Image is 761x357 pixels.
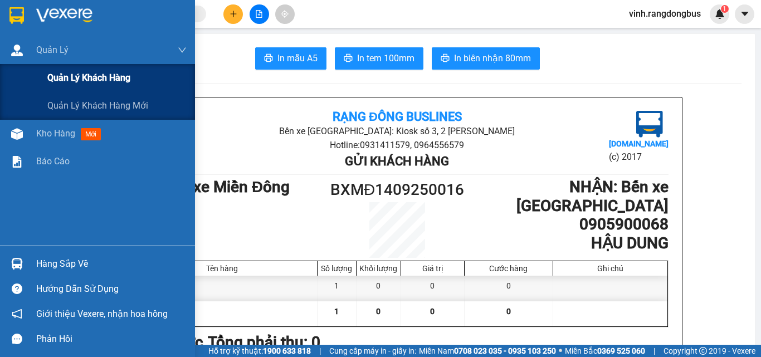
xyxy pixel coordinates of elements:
b: GỬI : Bến xe Miền Đông [126,178,290,196]
span: In mẫu A5 [277,51,318,65]
img: solution-icon [11,156,23,168]
div: Cước hàng [467,264,550,273]
span: Miền Bắc [565,345,645,357]
div: Hướng dẫn sử dụng [36,281,187,297]
div: 0 [357,276,401,301]
span: printer [264,53,273,64]
li: Rạng Đông Buslines [6,6,162,47]
span: Quản lý khách hàng [47,71,130,85]
span: Quản Lý [36,43,69,57]
sup: 1 [721,5,729,13]
span: 1 [723,5,726,13]
b: [DOMAIN_NAME] [609,139,669,148]
span: Kho hàng [36,128,75,139]
button: printerIn mẫu A5 [255,47,326,70]
button: file-add [250,4,269,24]
img: logo.jpg [636,111,663,138]
span: Hỗ trợ kỹ thuật: [208,345,311,357]
span: Miền Nam [419,345,556,357]
span: 0 [376,307,380,316]
strong: 0708 023 035 - 0935 103 250 [454,346,556,355]
span: notification [12,309,22,319]
span: ⚪️ [559,349,562,353]
div: Khối lượng [359,264,398,273]
span: printer [344,53,353,64]
div: Hàng sắp về [36,256,187,272]
span: Quản lý khách hàng mới [47,99,148,113]
div: Ghi chú [556,264,665,273]
span: copyright [699,347,707,355]
img: logo-vxr [9,7,24,24]
div: Giá trị [404,264,461,273]
li: Hotline: 0931411579, 0964556579 [216,138,578,152]
button: printerIn biên nhận 80mm [432,47,540,70]
b: Rạng Đông Buslines [333,110,462,124]
span: down [178,46,187,55]
div: 0 [401,276,465,301]
div: Phản hồi [36,331,187,348]
img: warehouse-icon [11,128,23,140]
img: warehouse-icon [11,45,23,56]
strong: 0369 525 060 [597,346,645,355]
span: printer [441,53,450,64]
img: warehouse-icon [11,258,23,270]
div: 1 [318,276,357,301]
button: plus [223,4,243,24]
span: question-circle [12,283,22,294]
span: 0 [506,307,511,316]
span: | [319,345,321,357]
span: Giới thiệu Vexere, nhận hoa hồng [36,307,168,321]
b: Gửi khách hàng [345,154,449,168]
div: Tên hàng [130,264,314,273]
img: icon-new-feature [715,9,725,19]
span: | [653,345,655,357]
button: caret-down [735,4,754,24]
span: 0 [430,307,435,316]
span: plus [230,10,237,18]
span: 1 [334,307,339,316]
span: caret-down [740,9,750,19]
button: aim [275,4,295,24]
b: Tổng phải thu: 0 [208,333,320,351]
b: NHẬN : Bến xe [GEOGRAPHIC_DATA] [516,178,669,215]
span: file-add [255,10,263,18]
strong: 1900 633 818 [263,346,311,355]
span: aim [281,10,289,18]
span: Cung cấp máy in - giấy in: [329,345,416,357]
span: message [12,334,22,344]
button: printerIn tem 100mm [335,47,423,70]
li: (c) 2017 [609,150,669,164]
h1: 0905900068 [465,215,669,234]
span: In biên nhận 80mm [454,51,531,65]
span: Báo cáo [36,154,70,168]
li: Bến xe [GEOGRAPHIC_DATA]: Kiosk số 3, 2 [PERSON_NAME] [216,124,578,138]
li: VP Bến xe Miền Đông [6,60,77,85]
span: In tem 100mm [357,51,414,65]
h1: BXMĐ1409250016 [329,178,465,202]
h1: HẬU DUNG [465,234,669,253]
li: VP Bến xe [GEOGRAPHIC_DATA] [77,60,148,97]
span: mới [81,128,101,140]
div: Số lượng [320,264,353,273]
div: 0 [465,276,553,301]
div: BAO XANH [127,276,318,301]
span: vinh.rangdongbus [620,7,710,21]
